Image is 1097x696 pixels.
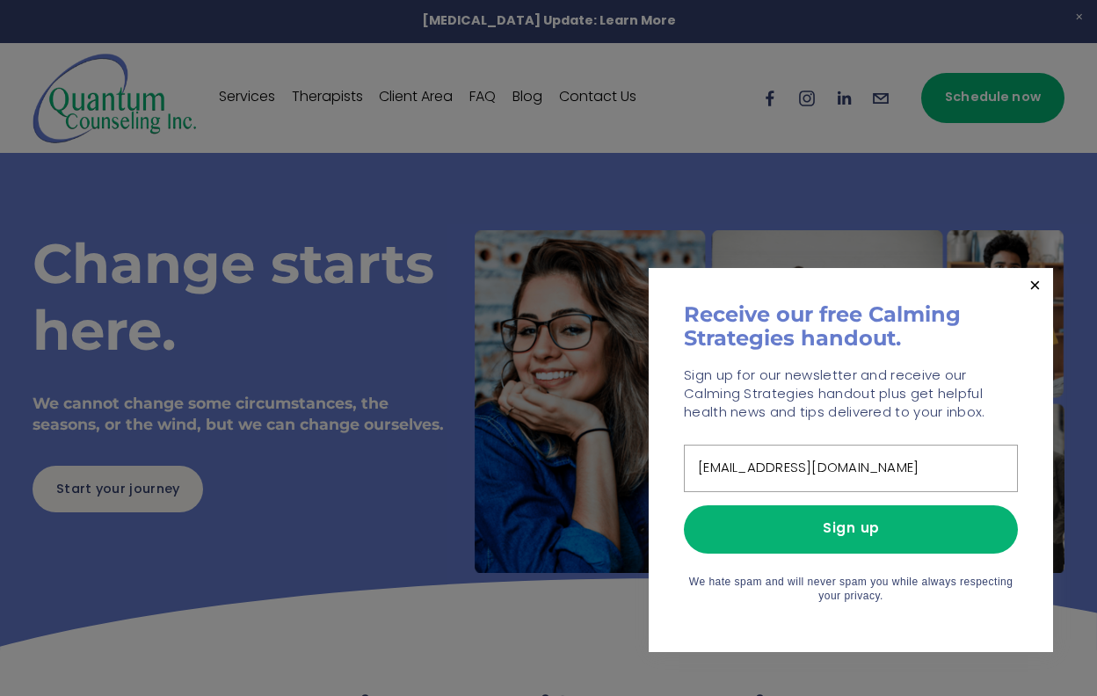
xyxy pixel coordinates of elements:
[684,367,1018,423] p: Sign up for our newsletter and receive our Calming Strategies handout plus get helpful health new...
[684,303,1018,350] h1: Receive our free Calming Strategies handout.
[684,445,1018,492] input: Email Address
[684,505,1018,554] button: Sign up
[684,576,1018,603] p: We hate spam and will never spam you while always respecting your privacy.
[823,518,880,540] span: Sign up
[1020,271,1050,301] a: Close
